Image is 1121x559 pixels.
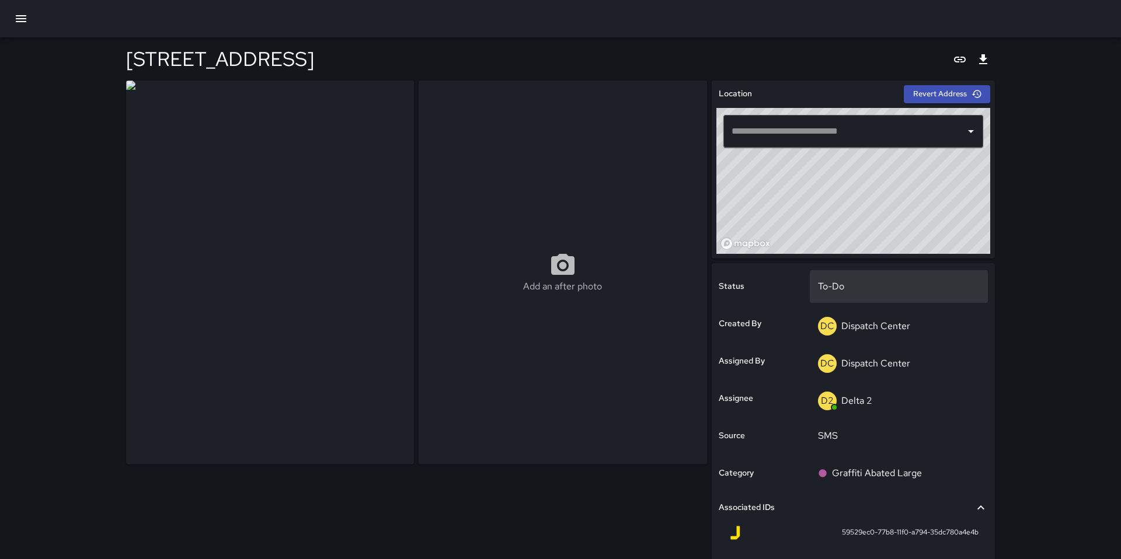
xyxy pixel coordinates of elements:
div: Associated IDs [719,494,988,521]
p: To-Do [818,279,980,294]
p: DC [820,319,834,333]
h4: [STREET_ADDRESS] [126,47,314,71]
button: Open [963,123,979,139]
h6: Assignee [719,392,753,405]
img: request_images%2F1adacc80-77b8-11f0-a794-35dc780a4e4b [126,81,414,464]
h6: Created By [719,317,761,330]
button: Export [972,48,995,71]
p: Add an after photo [523,279,602,294]
h6: Assigned By [719,355,765,368]
span: 59529ec0-77b8-11f0-a794-35dc780a4e4b [842,527,979,539]
h6: Status [719,280,744,293]
button: Copy link [948,48,972,71]
h6: Source [719,429,745,442]
p: Delta 2 [841,394,872,407]
p: D2 [821,394,834,408]
h6: Location [719,88,752,100]
p: SMS [818,429,980,443]
p: Graffiti Abated Large [832,466,922,480]
h6: Category [719,467,754,480]
p: Dispatch Center [841,357,910,369]
p: Dispatch Center [841,320,910,332]
h6: Associated IDs [719,501,775,514]
button: Revert Address [904,85,990,103]
p: DC [820,357,834,371]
